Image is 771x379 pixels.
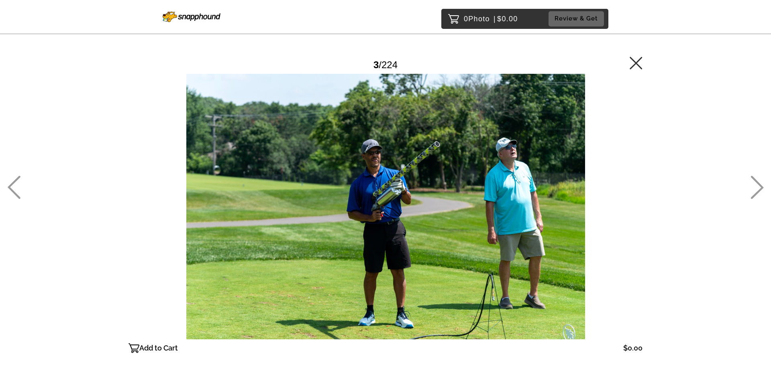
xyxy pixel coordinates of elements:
[464,12,518,25] p: 0 $0.00
[139,342,178,355] p: Add to Cart
[623,342,642,355] p: $0.00
[373,59,379,70] span: 3
[549,11,606,26] a: Review & Get
[373,56,398,73] div: /
[494,15,496,23] span: |
[381,59,398,70] span: 224
[549,11,604,26] button: Review & Get
[163,12,220,22] img: Snapphound Logo
[468,12,490,25] span: Photo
